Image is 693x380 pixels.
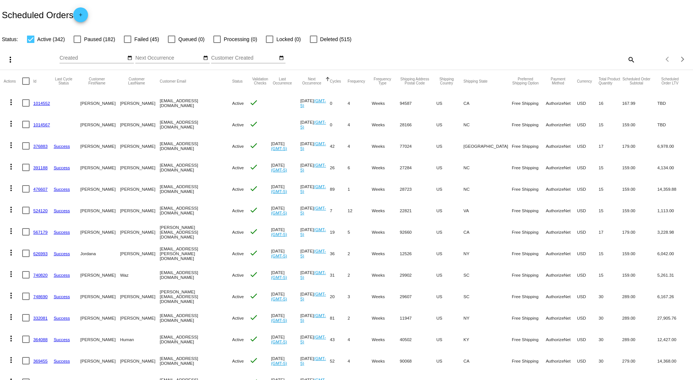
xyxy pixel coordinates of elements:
[300,350,330,371] mat-cell: [DATE]
[577,286,599,307] mat-cell: USD
[271,275,287,280] a: (GMT-5)
[546,221,577,243] mat-cell: AuthorizeNet
[160,329,232,350] mat-cell: [EMAIL_ADDRESS][DOMAIN_NAME]
[33,337,48,342] a: 364088
[372,178,400,200] mat-cell: Weeks
[271,167,287,172] a: (GMT-5)
[546,77,570,85] button: Change sorting for PaymentMethod.Type
[54,294,70,299] a: Success
[463,200,512,221] mat-cell: VA
[33,230,48,234] a: 567179
[54,144,70,149] a: Success
[80,157,120,178] mat-cell: [PERSON_NAME]
[300,114,330,135] mat-cell: [DATE]
[271,157,300,178] mat-cell: [DATE]
[330,200,348,221] mat-cell: 7
[54,251,70,256] a: Success
[675,52,690,67] button: Next page
[300,163,326,172] a: (GMT-5)
[512,92,546,114] mat-cell: Free Shipping
[622,307,657,329] mat-cell: 289.00
[372,200,400,221] mat-cell: Weeks
[300,334,326,344] a: (GMT-5)
[300,221,330,243] mat-cell: [DATE]
[80,286,120,307] mat-cell: [PERSON_NAME]
[7,98,16,107] mat-icon: more_vert
[657,221,689,243] mat-cell: 3,228.98
[372,243,400,264] mat-cell: Weeks
[546,243,577,264] mat-cell: AuthorizeNet
[372,135,400,157] mat-cell: Weeks
[577,264,599,286] mat-cell: USD
[7,184,16,193] mat-icon: more_vert
[120,350,160,371] mat-cell: [PERSON_NAME]
[330,135,348,157] mat-cell: 42
[546,178,577,200] mat-cell: AuthorizeNet
[657,77,682,85] button: Change sorting for LifetimeValue
[599,329,622,350] mat-cell: 30
[120,135,160,157] mat-cell: [PERSON_NAME]
[599,114,622,135] mat-cell: 15
[80,200,120,221] mat-cell: [PERSON_NAME]
[54,316,70,320] a: Success
[80,92,120,114] mat-cell: [PERSON_NAME]
[120,307,160,329] mat-cell: [PERSON_NAME]
[577,157,599,178] mat-cell: USD
[120,200,160,221] mat-cell: [PERSON_NAME]
[80,77,113,85] button: Change sorting for CustomerFirstName
[577,79,592,83] button: Change sorting for CurrencyIso
[348,157,372,178] mat-cell: 6
[7,162,16,171] mat-icon: more_vert
[400,350,436,371] mat-cell: 90068
[348,350,372,371] mat-cell: 4
[330,114,348,135] mat-cell: 0
[463,79,487,83] button: Change sorting for ShippingState
[271,318,287,323] a: (GMT-5)
[463,286,512,307] mat-cell: SC
[7,270,16,279] mat-icon: more_vert
[546,200,577,221] mat-cell: AuthorizeNet
[512,200,546,221] mat-cell: Free Shipping
[120,77,153,85] button: Change sorting for CustomerLastName
[436,114,463,135] mat-cell: US
[577,114,599,135] mat-cell: USD
[599,92,622,114] mat-cell: 16
[160,264,232,286] mat-cell: [EMAIL_ADDRESS][DOMAIN_NAME]
[512,350,546,371] mat-cell: Free Shipping
[348,178,372,200] mat-cell: 1
[120,329,160,350] mat-cell: Human
[330,79,341,83] button: Change sorting for Cycles
[512,243,546,264] mat-cell: Free Shipping
[120,221,160,243] mat-cell: [PERSON_NAME]
[54,273,70,277] a: Success
[160,178,232,200] mat-cell: [EMAIL_ADDRESS][DOMAIN_NAME]
[300,184,326,194] a: (GMT-5)
[7,313,16,321] mat-icon: more_vert
[80,221,120,243] mat-cell: [PERSON_NAME]
[436,200,463,221] mat-cell: US
[546,114,577,135] mat-cell: AuthorizeNet
[512,178,546,200] mat-cell: Free Shipping
[512,286,546,307] mat-cell: Free Shipping
[622,114,657,135] mat-cell: 159.00
[436,77,457,85] button: Change sorting for ShippingCountry
[400,221,436,243] mat-cell: 92660
[400,178,436,200] mat-cell: 28723
[622,77,651,85] button: Change sorting for Subtotal
[211,55,278,61] input: Customer Created
[330,178,348,200] mat-cell: 89
[54,187,70,191] a: Success
[622,178,657,200] mat-cell: 159.00
[300,286,330,307] mat-cell: [DATE]
[546,329,577,350] mat-cell: AuthorizeNet
[400,264,436,286] mat-cell: 29902
[546,350,577,371] mat-cell: AuthorizeNet
[622,92,657,114] mat-cell: 167.99
[463,135,512,157] mat-cell: [GEOGRAPHIC_DATA]
[271,329,300,350] mat-cell: [DATE]
[271,243,300,264] mat-cell: [DATE]
[436,243,463,264] mat-cell: US
[80,243,120,264] mat-cell: Jordana
[372,157,400,178] mat-cell: Weeks
[271,264,300,286] mat-cell: [DATE]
